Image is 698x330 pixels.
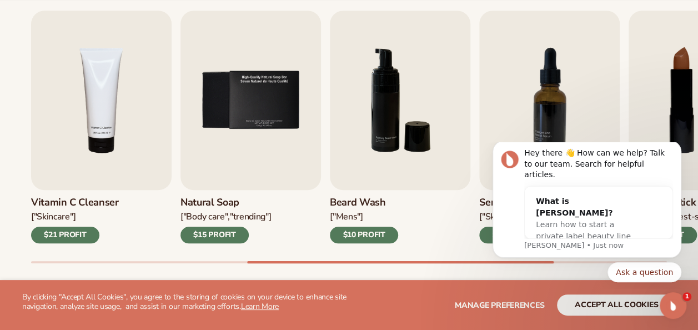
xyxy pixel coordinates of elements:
div: ["Skincare"] [31,211,119,223]
button: accept all cookies [557,294,676,316]
a: 6 / 9 [330,11,470,243]
div: $15 PROFIT [180,227,249,243]
img: Profile image for Lee [25,8,43,26]
div: What is [PERSON_NAME]? [60,53,163,77]
div: ["mens"] [330,211,398,223]
div: Message content [48,6,197,97]
div: $10 PROFIT [330,227,398,243]
p: By clicking "Accept All Cookies", you agree to the storing of cookies on your device to enhance s... [22,293,349,312]
iframe: Intercom live chat [660,292,686,319]
div: What is [PERSON_NAME]?Learn how to start a private label beauty line with [PERSON_NAME] [49,44,174,121]
h3: Natural Soap [180,197,271,209]
div: Hey there 👋 How can we help? Talk to our team. Search for helpful articles. [48,6,197,38]
a: Learn More [241,301,279,312]
button: Quick reply: Ask a question [132,120,205,140]
div: $21 PROFIT [31,227,99,243]
a: 5 / 9 [180,11,321,243]
button: Manage preferences [455,294,544,316]
span: 1 [682,292,691,301]
span: Manage preferences [455,300,544,311]
span: Learn how to start a private label beauty line with [PERSON_NAME] [60,78,155,110]
iframe: Intercom notifications message [476,142,698,289]
a: 7 / 9 [479,11,620,243]
div: ["BODY Care","TRENDING"] [180,211,271,223]
p: Message from Lee, sent Just now [48,98,197,108]
h3: Beard Wash [330,197,398,209]
a: 4 / 9 [31,11,172,243]
div: Quick reply options [17,120,205,140]
h3: Vitamin C Cleanser [31,197,119,209]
